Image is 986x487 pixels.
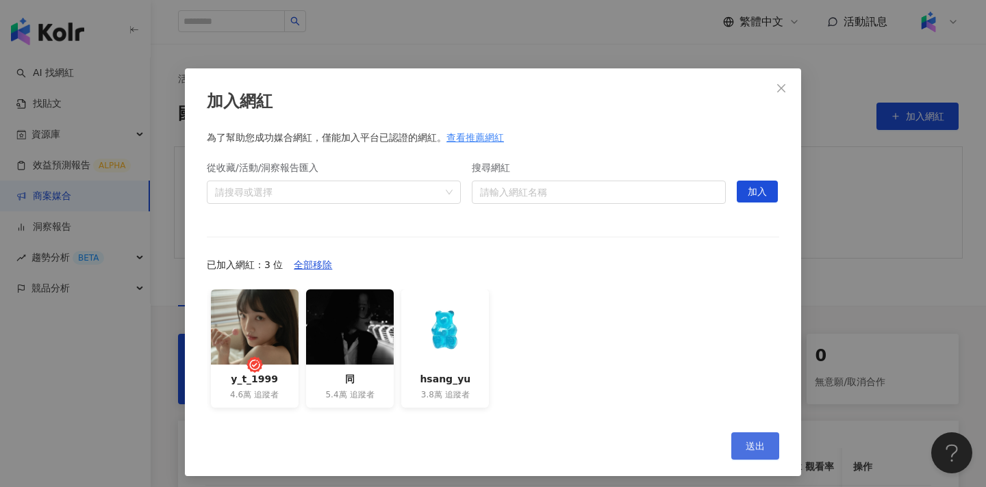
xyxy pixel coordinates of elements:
[737,181,778,202] button: 加入
[218,371,292,386] div: y_t_1999
[230,389,251,401] span: 4.6萬
[768,75,795,102] button: Close
[776,83,787,94] span: close
[748,181,767,203] span: 加入
[207,90,779,114] div: 加入網紅
[480,181,718,203] input: 搜尋網紅
[325,389,346,401] span: 5.4萬
[446,130,504,145] div: 查看推薦網紅
[207,254,779,276] div: 已加入網紅：3 位
[283,254,343,276] button: 全部移除
[350,389,375,401] span: 追蹤者
[445,389,470,401] span: 追蹤者
[313,371,387,386] div: 同
[207,160,329,175] label: 從收藏/活動/洞察報告匯入
[472,160,520,175] label: 搜尋網紅
[254,389,279,401] span: 追蹤者
[731,432,779,460] button: 送出
[294,254,332,276] span: 全部移除
[408,371,482,386] div: hsang_yu
[421,389,442,401] span: 3.8萬
[746,440,765,451] span: 送出
[207,130,779,145] div: 為了幫助您成功媒合網紅，僅能加入平台已認證的網紅。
